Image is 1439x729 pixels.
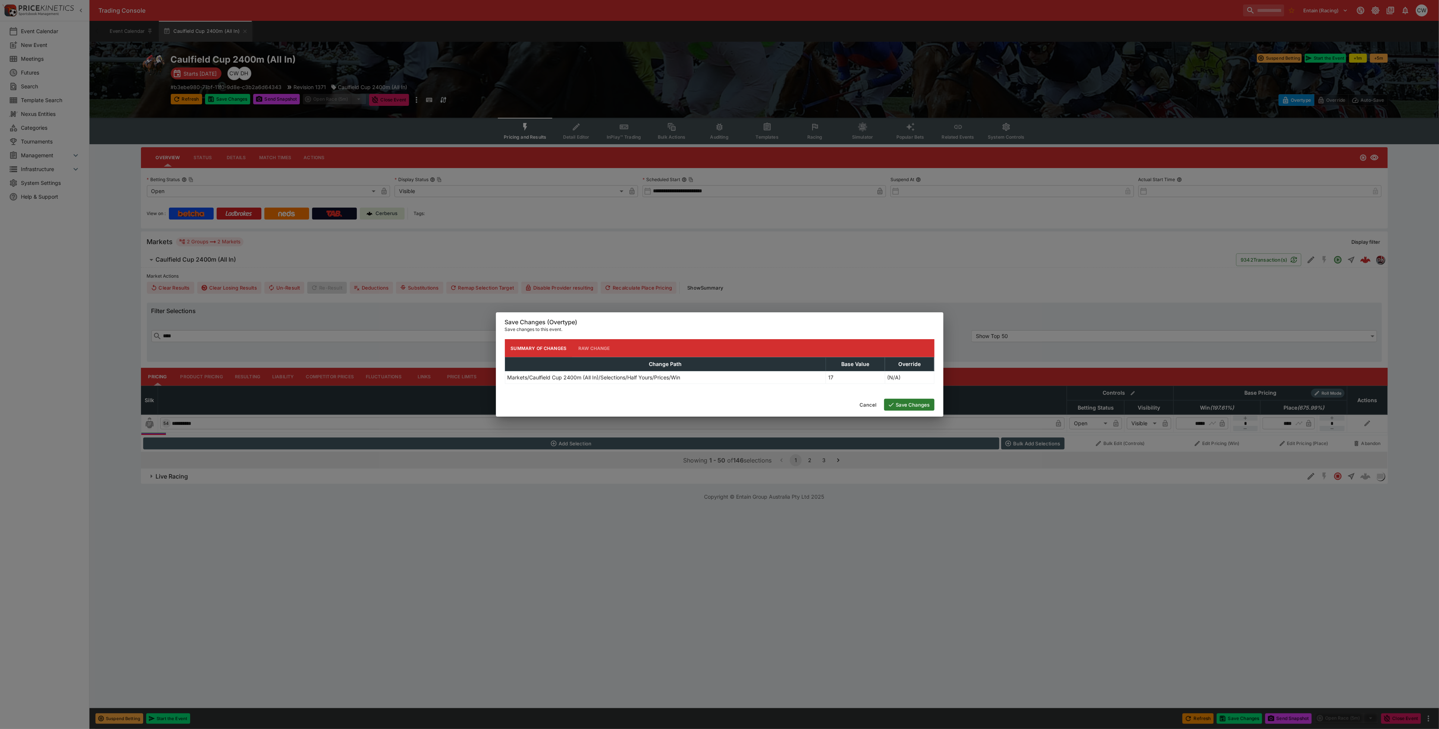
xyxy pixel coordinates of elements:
[505,318,934,326] h6: Save Changes (Overtype)
[505,339,573,357] button: Summary of Changes
[885,371,934,384] td: (N/A)
[508,373,681,381] p: Markets/Caulfield Cup 2400m (All In)/Selections/Half Yours/Prices/Win
[885,357,934,371] th: Override
[505,357,826,371] th: Change Path
[855,399,881,411] button: Cancel
[826,371,885,384] td: 17
[826,357,885,371] th: Base Value
[572,339,616,357] button: Raw Change
[505,326,934,333] p: Save changes to this event.
[884,399,934,411] button: Save Changes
